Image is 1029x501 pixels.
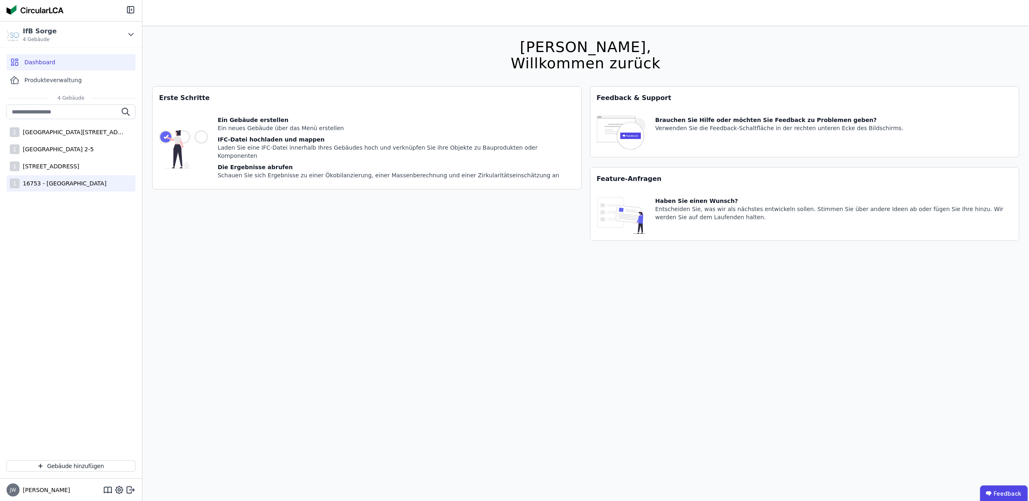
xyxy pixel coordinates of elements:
div: Entscheiden Sie, was wir als nächstes entwickeln sollen. Stimmen Sie über andere Ideen ab oder fü... [655,205,1013,221]
div: Willkommen zurück [511,55,660,72]
div: Brauchen Sie Hilfe oder möchten Sie Feedback zu Problemen geben? [655,116,904,124]
span: Produkteverwaltung [24,76,82,84]
div: 1 [10,179,20,188]
img: feedback-icon-HCTs5lye.svg [597,116,646,150]
div: 1 [10,144,20,154]
div: IFC-Datei hochladen und mappen [218,135,575,144]
div: 16753 - [GEOGRAPHIC_DATA] [20,179,107,187]
div: Schauen Sie sich Ergebnisse zu einer Ökobilanzierung, einer Massenberechnung und einer Zirkularit... [218,171,575,179]
div: Haben Sie einen Wunsch? [655,197,1013,205]
div: [GEOGRAPHIC_DATA] 2-5 [20,145,94,153]
div: 1 [10,161,20,171]
div: [GEOGRAPHIC_DATA][STREET_ADDRESS] [20,128,125,136]
div: 1 [10,127,20,137]
div: Ein neues Gebäude über das Menü erstellen [218,124,575,132]
div: Erste Schritte [153,87,581,109]
div: Laden Sie eine IFC-Datei innerhalb Ihres Gebäudes hoch und verknüpfen Sie ihre Objekte zu Bauprod... [218,144,575,160]
span: 4 Gebäude [50,95,93,101]
div: Verwenden Sie die Feedback-Schaltfläche in der rechten unteren Ecke des Bildschirms. [655,124,904,132]
img: feature_request_tile-UiXE1qGU.svg [597,197,646,234]
div: IfB Sorge [23,26,57,36]
img: Concular [7,5,63,15]
div: [PERSON_NAME], [511,39,660,55]
span: Dashboard [24,58,55,66]
button: Gebäude hinzufügen [7,460,135,472]
div: Feedback & Support [590,87,1019,109]
span: JW [10,488,16,492]
img: IfB Sorge [7,28,20,41]
span: 4 Gebäude [23,36,57,43]
span: [PERSON_NAME] [20,486,70,494]
div: Feature-Anfragen [590,168,1019,190]
img: getting_started_tile-DrF_GRSv.svg [159,116,208,183]
div: Ein Gebäude erstellen [218,116,575,124]
div: Die Ergebnisse abrufen [218,163,575,171]
div: [STREET_ADDRESS] [20,162,79,170]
